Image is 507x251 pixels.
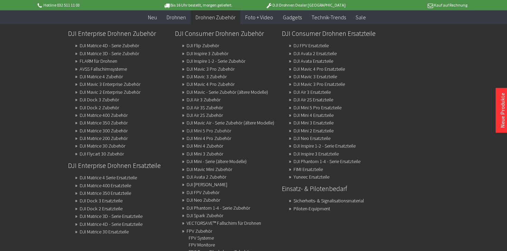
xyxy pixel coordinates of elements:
a: DJI Inspire 3 Ersatzteile [294,149,339,159]
a: DJ FPV Ersatzteile [294,41,329,50]
a: DJI Avata Zubehör [187,180,227,189]
a: Yuneec Ersatzteile [294,172,329,182]
a: DJI Avata 2 Zubehör [187,172,226,182]
a: DJI Dock 3 Zubehör [80,95,119,104]
a: DJI Mavic Mini Zubehör [187,164,232,174]
a: DJI Matrice 3D - Serie Zubehör [80,49,139,58]
a: Gadgets [278,10,307,24]
a: DJI Mini 4 Zubehör [187,141,223,151]
a: DJI Avata Ersatzteile [294,56,333,66]
a: DJI Matrice 4D - Serie Ersatzteile [80,219,142,229]
a: Sicherheits- & Signalisationsmaterial [294,196,364,205]
a: DJI Enterprise Drohnen Zubehör [68,28,169,39]
a: Einsatz- & Pilotenbedarf [282,183,383,194]
a: DJI Air 3 Ersatzteile [294,87,331,97]
a: DJI Mini 3 Zubehör [187,149,223,159]
a: DJI Mini 5 Pro Zubehör [187,126,231,135]
p: Kauf auf Rechnung [359,1,467,9]
a: DJI Mavic 4 Pro Ersatzteile [294,64,345,74]
a: Drohnen Zubehör [191,10,240,24]
a: DJI Mavic 3 Enterprise Zubehör [80,79,140,89]
a: DJI Matrice 300 Zubehör [80,126,128,135]
a: DJI Spark Zubehör [187,211,223,220]
span: Gadgets [283,14,302,21]
a: DJI Mini - Serie (ältere Modelle) [187,157,247,166]
a: DJI Enterprise Drohnen Ersatzteile [68,160,169,171]
a: DJI Mavic - Serie Zubehör (ältere Modelle) [187,87,268,97]
a: Foto + Video [240,10,278,24]
p: Hotline 032 511 11 03 [36,1,144,9]
a: DJI Mavic 4 Pro Zubehör [187,79,235,89]
a: DJI Mavic 3 Ersatzteile [294,72,337,81]
span: Neu [148,14,157,21]
a: DJI Air 3 Zubehör [187,95,220,104]
a: DJI Dock 2 Zubehör [80,103,119,112]
a: VECTORSAVE™ Fallschirm für Drohnen [187,218,261,228]
a: FPV Systeme [189,233,214,243]
a: AVSS Fallschirmsysteme [80,64,127,74]
a: Neue Produkte [499,93,506,128]
a: DJI Matrice 400 Zubehör [80,110,128,120]
a: DJI FPV Zubehör [187,188,219,197]
a: DJI Mini 2 Ersatzteile [294,126,334,135]
a: Neu [143,10,162,24]
a: DJI Inspire 3 Zubehör [187,49,228,58]
a: FIMI Ersatzteile [294,164,323,174]
p: DJI Drohnen Dealer [GEOGRAPHIC_DATA] [252,1,359,9]
a: DJI Mini 5 Pro Ersatzteile [294,103,341,112]
a: DJI Flip Zubehör [187,41,219,50]
a: DJI Matrice 30 Zubehör [80,141,125,151]
span: Technik-Trends [311,14,346,21]
a: DJI Inspire 1-2 - Serie Zubehör [187,56,245,66]
a: DJI Matrice 200 Zubehör [80,133,128,143]
a: DJI Matrice 4 Serie Ersatzteile [80,173,137,182]
a: DJI Dock 2 Ersatzteile [80,204,122,213]
a: DJI Mini 4 Ersatzteile [294,110,334,120]
a: DJI Mavic 2 Enterprise Zubehör [80,87,140,97]
a: DJI Mavic 3 Pro Zubehör [187,64,235,74]
a: DJI Matrice 4 Zubehör [80,72,123,81]
a: DJI Consumer Drohnen Zubehör [175,28,276,39]
a: DJI Matrice 3D - Serie Ersatzteile [80,211,142,221]
a: FLARM für Drohnen [80,56,117,66]
a: DJI Dock 3 Ersatzteile [80,196,122,205]
a: DJI Avata 2 Ersatzteile [294,49,337,58]
a: DJI Air 2S Zubehör [187,110,223,120]
a: DJI Mini 4 Pro Zubehör [187,133,231,143]
a: Technik-Trends [307,10,351,24]
a: Piloten-Equipment [294,204,330,213]
a: DJI Matrice 350 Ersatzteile [80,188,131,198]
a: DJI Phantom 1-4 - Serie Zubehör [187,203,250,213]
a: DJI Air 3S Zubehör [187,103,223,112]
a: DJI Mavic Air - Serie Zubehör (ältere Modelle) [187,118,274,128]
span: Foto + Video [245,14,273,21]
a: DJI Matrice 30 Ersatzteile [80,227,129,237]
a: DJI Phantom 1-4 - Serie Ersatzteile [294,157,360,166]
a: DJI Matrice 400 Ersatzteile [80,181,131,190]
span: Drohnen [167,14,186,21]
a: DJI Neo Ersatzteile [294,133,330,143]
a: DJI Flycart 30 Zubehör [80,149,124,159]
a: DJI Inspire 1-2 - Serie Ersatzteile [294,141,356,151]
a: Sale [351,10,371,24]
a: Drohnen [162,10,191,24]
a: FPV Monitore [189,240,215,250]
a: DJI Mini 3 Ersatzteile [294,118,334,128]
a: DJI Neo Zubehör [187,195,220,205]
span: Drohnen Zubehör [196,14,236,21]
a: DJI Matrice 4D - Serie Zubehör [80,41,139,50]
a: DJI Mavic 3 Zubehör [187,72,227,81]
a: DJI Mavic 3 Pro Ersatzteile [294,79,345,89]
a: DJI Matrice 350 Zubehör [80,118,128,128]
p: Bis 16 Uhr bestellt, morgen geliefert. [144,1,251,9]
a: FPV Zubehör [187,226,212,236]
a: DJI Air 2S Ersatzteile [294,95,333,104]
a: DJI Consumer Drohnen Ersatzteile [282,28,383,39]
span: Sale [356,14,366,21]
